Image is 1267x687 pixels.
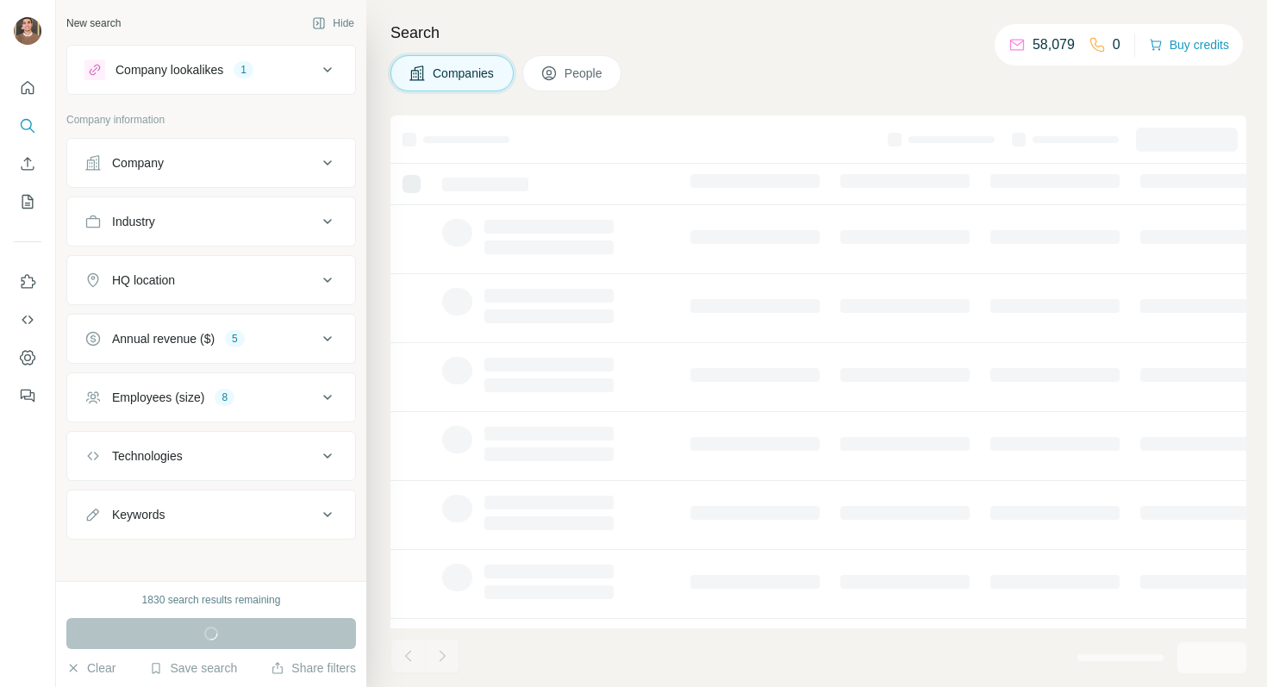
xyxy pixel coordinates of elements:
[565,65,604,82] span: People
[112,154,164,172] div: Company
[142,592,281,608] div: 1830 search results remaining
[14,186,41,217] button: My lists
[1033,34,1075,55] p: 58,079
[1149,33,1229,57] button: Buy credits
[112,330,215,347] div: Annual revenue ($)
[215,390,234,405] div: 8
[66,16,121,31] div: New search
[66,659,115,677] button: Clear
[149,659,237,677] button: Save search
[14,266,41,297] button: Use Surfe on LinkedIn
[14,110,41,141] button: Search
[67,259,355,301] button: HQ location
[67,435,355,477] button: Technologies
[390,21,1246,45] h4: Search
[234,62,253,78] div: 1
[112,447,183,465] div: Technologies
[14,380,41,411] button: Feedback
[14,17,41,45] img: Avatar
[67,494,355,535] button: Keywords
[66,112,356,128] p: Company information
[112,506,165,523] div: Keywords
[112,389,204,406] div: Employees (size)
[14,342,41,373] button: Dashboard
[14,148,41,179] button: Enrich CSV
[112,213,155,230] div: Industry
[1113,34,1120,55] p: 0
[225,331,245,347] div: 5
[433,65,496,82] span: Companies
[67,49,355,91] button: Company lookalikes1
[300,10,366,36] button: Hide
[112,272,175,289] div: HQ location
[14,304,41,335] button: Use Surfe API
[271,659,356,677] button: Share filters
[115,61,223,78] div: Company lookalikes
[67,377,355,418] button: Employees (size)8
[67,142,355,184] button: Company
[67,201,355,242] button: Industry
[67,318,355,359] button: Annual revenue ($)5
[14,72,41,103] button: Quick start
